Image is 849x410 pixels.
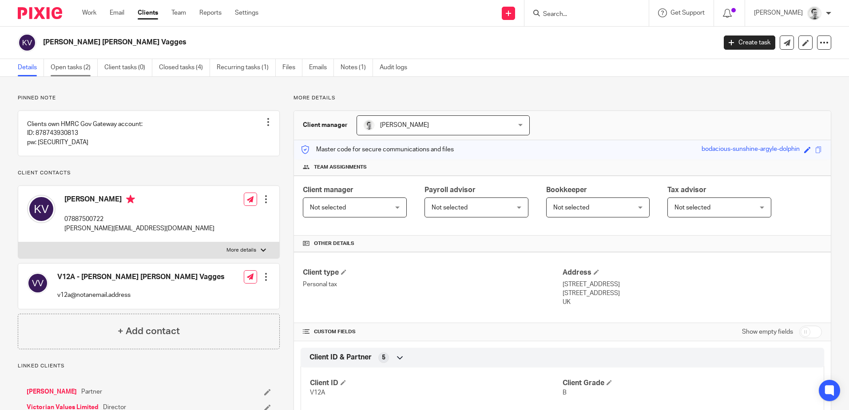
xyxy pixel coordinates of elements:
a: [PERSON_NAME] [27,387,77,396]
span: Other details [314,240,354,247]
img: Andy_2025.jpg [807,6,821,20]
p: UK [563,298,822,307]
span: Not selected [432,205,468,211]
p: More details [294,95,831,102]
span: Payroll advisor [424,186,476,193]
a: Open tasks (2) [51,59,98,76]
a: Create task [724,35,775,50]
a: Team [171,8,186,17]
p: More details [226,247,256,254]
h4: Client ID [310,378,562,388]
a: Email [110,8,124,17]
input: Search [542,11,622,19]
a: Settings [235,8,258,17]
a: Recurring tasks (1) [217,59,276,76]
img: svg%3E [18,33,36,52]
h3: Client manager [303,121,348,130]
p: v12a@notanemail.address [57,291,225,300]
img: svg%3E [27,195,56,223]
p: Client contacts [18,170,280,177]
p: Master code for secure communications and files [301,145,454,154]
label: Show empty fields [742,327,793,336]
span: Bookkeeper [546,186,587,193]
p: Linked clients [18,363,280,370]
h4: + Add contact [118,324,180,338]
h4: V12A - [PERSON_NAME] [PERSON_NAME] Vagges [57,272,225,282]
span: B [563,390,567,396]
a: Work [82,8,96,17]
span: Team assignments [314,164,367,171]
p: [PERSON_NAME][EMAIL_ADDRESS][DOMAIN_NAME] [64,224,214,233]
img: Pixie [18,7,62,19]
span: Tax advisor [667,186,706,193]
a: Client tasks (0) [104,59,152,76]
span: V12A [310,390,325,396]
p: Personal tax [303,280,562,289]
span: 5 [382,353,385,362]
a: Files [282,59,302,76]
h2: [PERSON_NAME] [PERSON_NAME] Vagges [43,38,577,47]
span: Not selected [674,205,710,211]
a: Audit logs [380,59,414,76]
p: 07887500722 [64,215,214,224]
span: Not selected [310,205,346,211]
img: svg%3E [27,272,48,294]
a: Emails [309,59,334,76]
p: [PERSON_NAME] [754,8,803,17]
p: [STREET_ADDRESS] [563,289,822,298]
a: Details [18,59,44,76]
a: Notes (1) [341,59,373,76]
h4: Client Grade [563,378,815,388]
h4: Client type [303,268,562,277]
a: Reports [199,8,222,17]
a: Clients [138,8,158,17]
p: Pinned note [18,95,280,102]
h4: [PERSON_NAME] [64,195,214,206]
h4: Address [563,268,822,277]
span: Client ID & Partner [309,353,372,362]
p: [STREET_ADDRESS] [563,280,822,289]
span: Client manager [303,186,353,193]
div: bodacious-sunshine-argyle-dolphin [702,145,800,155]
span: Get Support [670,10,705,16]
span: Not selected [553,205,589,211]
span: Partner [81,387,102,396]
span: [PERSON_NAME] [380,122,429,128]
img: Andy_2025.jpg [364,120,374,130]
h4: CUSTOM FIELDS [303,328,562,335]
i: Primary [126,195,135,204]
a: Closed tasks (4) [159,59,210,76]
